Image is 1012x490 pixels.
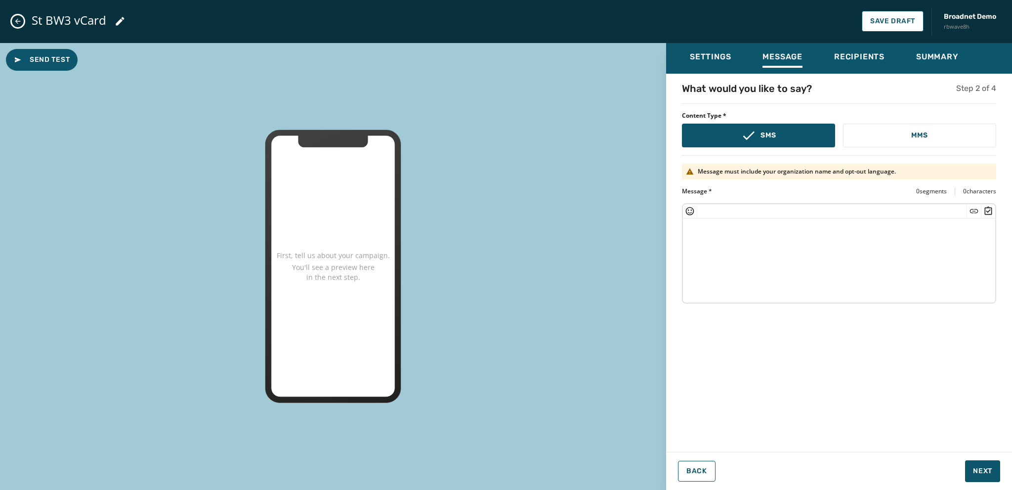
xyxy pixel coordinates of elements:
span: 0 segments [916,187,947,195]
span: Save Draft [870,17,915,25]
p: MMS [911,131,928,140]
span: Broadnet Demo [944,12,996,22]
h4: What would you like to say? [682,82,812,95]
p: First, tell us about your campaign. [277,251,390,261]
span: Settings [690,52,731,62]
button: Next [965,460,1000,482]
button: Save Draft [862,11,924,32]
span: Next [973,466,992,476]
span: 0 characters [963,187,996,195]
span: Summary [916,52,959,62]
button: MMS [843,124,996,147]
button: Recipients [826,47,892,70]
p: Message must include your organization name and opt-out language. [698,168,896,176]
button: Insert Survey [983,206,993,216]
button: Insert Emoji [685,206,695,216]
span: Back [686,467,707,475]
p: in the next step. [306,272,360,282]
h5: Step 2 of 4 [956,83,996,94]
span: Message [762,52,802,62]
button: Message [755,47,810,70]
label: Message * [682,187,712,195]
button: Summary [908,47,967,70]
p: SMS [760,131,776,140]
button: Insert Short Link [969,206,979,216]
span: Recipients [834,52,885,62]
button: Back [678,461,716,482]
p: You'll see a preview here [292,263,375,272]
span: rbwave8h [944,23,996,31]
button: Settings [682,47,739,70]
button: SMS [682,124,835,147]
span: Content Type * [682,112,996,120]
